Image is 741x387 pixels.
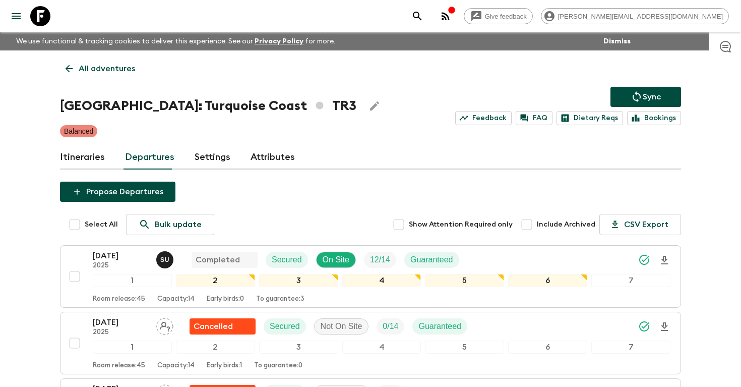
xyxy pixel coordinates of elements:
[599,214,681,235] button: CSV Export
[156,254,175,262] span: Sefa Uz
[60,145,105,170] a: Itineraries
[6,6,26,26] button: menu
[93,262,148,270] p: 2025
[259,341,338,354] div: 3
[126,214,214,235] a: Bulk update
[364,96,385,116] button: Edit Adventure Title
[93,250,148,262] p: [DATE]
[342,274,421,287] div: 4
[93,274,172,287] div: 1
[266,252,308,268] div: Secured
[60,245,681,308] button: [DATE]2025Sefa UzCompletedSecuredOn SiteTrip FillGuaranteed1234567Room release:45Capacity:14Early...
[176,274,255,287] div: 2
[314,318,369,335] div: Not On Site
[342,341,421,354] div: 4
[508,341,587,354] div: 6
[60,312,681,374] button: [DATE]2025Assign pack leaderFlash Pack cancellationSecuredNot On SiteTrip FillGuaranteed1234567Ro...
[93,316,148,328] p: [DATE]
[464,8,533,24] a: Give feedback
[254,362,302,370] p: To guarantee: 0
[155,218,202,231] p: Bulk update
[64,126,93,136] p: Balanced
[516,111,552,125] a: FAQ
[407,6,427,26] button: search adventures
[627,111,681,125] a: Bookings
[377,318,404,335] div: Trip Fill
[658,254,670,266] svg: Download Onboarding
[93,362,145,370] p: Room release: 45
[537,219,595,230] span: Include Archived
[125,145,174,170] a: Departures
[638,254,650,266] svg: Synced Successfully
[323,254,349,266] p: On Site
[93,328,148,337] p: 2025
[425,341,504,354] div: 5
[157,295,195,303] p: Capacity: 14
[541,8,729,24] div: [PERSON_NAME][EMAIL_ADDRESS][DOMAIN_NAME]
[316,252,356,268] div: On Site
[383,320,398,333] p: 0 / 14
[259,274,338,287] div: 3
[207,362,242,370] p: Early birds: 1
[418,320,461,333] p: Guaranteed
[610,87,681,107] button: Sync adventure departures to the booking engine
[508,274,587,287] div: 6
[157,362,195,370] p: Capacity: 14
[196,254,240,266] p: Completed
[479,13,532,20] span: Give feedback
[176,341,255,354] div: 2
[60,182,175,202] button: Propose Departures
[370,254,390,266] p: 12 / 14
[409,219,513,230] span: Show Attention Required only
[601,34,633,48] button: Dismiss
[591,274,670,287] div: 7
[658,321,670,333] svg: Download Onboarding
[364,252,396,268] div: Trip Fill
[12,32,339,50] p: We use functional & tracking cookies to deliver this experience. See our for more.
[251,145,295,170] a: Attributes
[255,38,303,45] a: Privacy Policy
[591,341,670,354] div: 7
[60,96,356,116] h1: [GEOGRAPHIC_DATA]: Turquoise Coast TR3
[264,318,306,335] div: Secured
[272,254,302,266] p: Secured
[270,320,300,333] p: Secured
[60,59,141,79] a: All adventures
[85,219,118,230] span: Select All
[194,320,233,333] p: Cancelled
[552,13,728,20] span: [PERSON_NAME][EMAIL_ADDRESS][DOMAIN_NAME]
[256,295,304,303] p: To guarantee: 3
[425,274,504,287] div: 5
[638,320,650,333] svg: Synced Successfully
[207,295,244,303] p: Early birds: 0
[643,91,661,103] p: Sync
[156,321,173,329] span: Assign pack leader
[93,295,145,303] p: Room release: 45
[190,318,256,335] div: Flash Pack cancellation
[321,320,362,333] p: Not On Site
[79,63,135,75] p: All adventures
[410,254,453,266] p: Guaranteed
[455,111,512,125] a: Feedback
[557,111,623,125] a: Dietary Reqs
[195,145,230,170] a: Settings
[93,341,172,354] div: 1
